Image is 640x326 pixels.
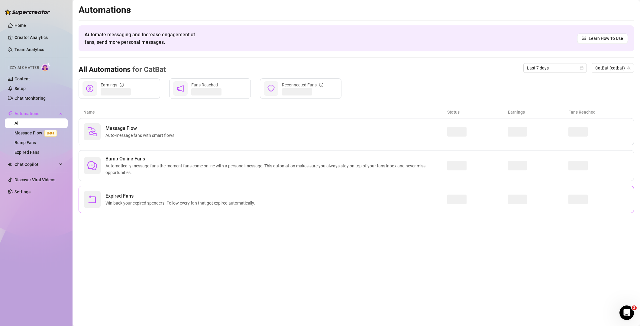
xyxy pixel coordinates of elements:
[582,36,586,40] span: read
[131,65,166,74] span: for CatBat
[267,85,275,92] span: heart
[83,109,447,115] article: Name
[15,96,46,101] a: Chat Monitoring
[632,305,637,310] span: 2
[105,155,447,163] span: Bump Online Fans
[589,35,623,42] span: Learn How To Use
[8,65,39,71] span: Izzy AI Chatter
[447,109,508,115] article: Status
[87,195,97,204] span: rollback
[85,31,201,46] span: Automate messaging and Increase engagement of fans, send more personal messages.
[568,109,629,115] article: Fans Reached
[627,66,631,70] span: team
[15,121,20,126] a: All
[15,109,57,118] span: Automations
[105,192,257,200] span: Expired Fans
[8,111,13,116] span: thunderbolt
[282,82,323,88] div: Reconnected Fans
[527,63,583,73] span: Last 7 days
[619,305,634,320] iframe: Intercom live chat
[15,140,36,145] a: Bump Fans
[595,63,630,73] span: CatBat (catbat)
[15,33,63,42] a: Creator Analytics
[15,177,55,182] a: Discover Viral Videos
[101,82,124,88] div: Earnings
[15,47,44,52] a: Team Analytics
[79,4,634,16] h2: Automations
[15,131,59,135] a: Message FlowBeta
[79,65,166,75] h3: All Automations
[15,189,31,194] a: Settings
[15,76,30,81] a: Content
[177,85,184,92] span: notification
[87,161,97,170] span: comment
[87,127,97,137] img: svg%3e
[41,63,51,71] img: AI Chatter
[508,109,569,115] article: Earnings
[15,86,26,91] a: Setup
[15,150,39,155] a: Expired Fans
[120,83,124,87] span: info-circle
[5,9,50,15] img: logo-BBDzfeDw.svg
[105,163,447,176] span: Automatically message fans the moment fans come online with a personal message. This automation m...
[105,200,257,206] span: Win back your expired spenders. Follow every fan that got expired automatically.
[15,160,57,169] span: Chat Copilot
[86,85,93,92] span: dollar
[105,125,178,132] span: Message Flow
[580,66,583,70] span: calendar
[319,83,323,87] span: info-circle
[8,162,12,166] img: Chat Copilot
[15,23,26,28] a: Home
[44,130,57,137] span: Beta
[577,34,628,43] a: Learn How To Use
[191,82,218,87] span: Fans Reached
[105,132,178,139] span: Auto-message fans with smart flows.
